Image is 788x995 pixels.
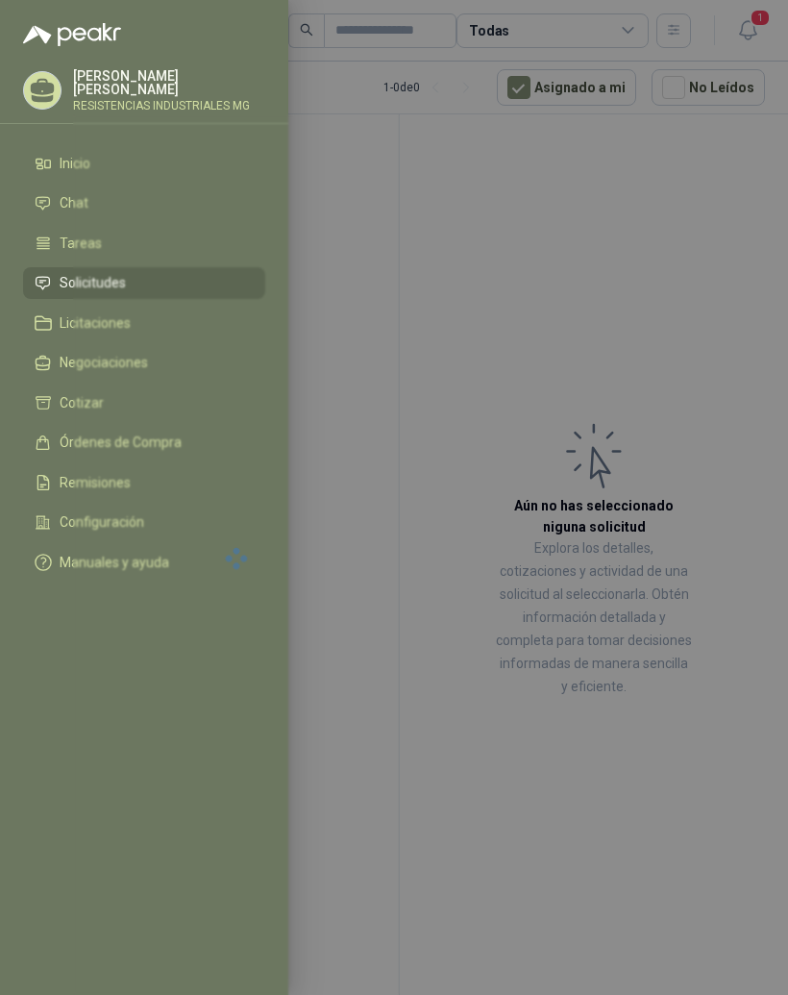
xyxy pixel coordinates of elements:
span: Inicio [60,156,90,171]
img: Logo peakr [23,23,121,46]
a: Cotizar [23,386,265,419]
span: Negociaciones [60,355,148,370]
a: Inicio [23,147,265,180]
span: Tareas [60,236,102,251]
a: Licitaciones [23,307,265,339]
span: Cotizar [60,395,104,410]
span: Solicitudes [60,275,126,290]
a: Órdenes de Compra [23,427,265,460]
p: [PERSON_NAME] [PERSON_NAME] [73,69,265,96]
a: Configuración [23,507,265,539]
a: Chat [23,187,265,220]
a: Remisiones [23,466,265,499]
span: Manuales y ayuda [60,555,169,570]
span: Remisiones [60,475,131,490]
a: Manuales y ayuda [23,546,265,579]
span: Órdenes de Compra [60,435,182,450]
span: Configuración [60,514,144,530]
a: Solicitudes [23,267,265,300]
span: Chat [60,195,88,211]
a: Tareas [23,227,265,260]
p: RESISTENCIAS INDUSTRIALES MG [73,100,265,112]
span: Licitaciones [60,315,131,331]
a: Negociaciones [23,347,265,380]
